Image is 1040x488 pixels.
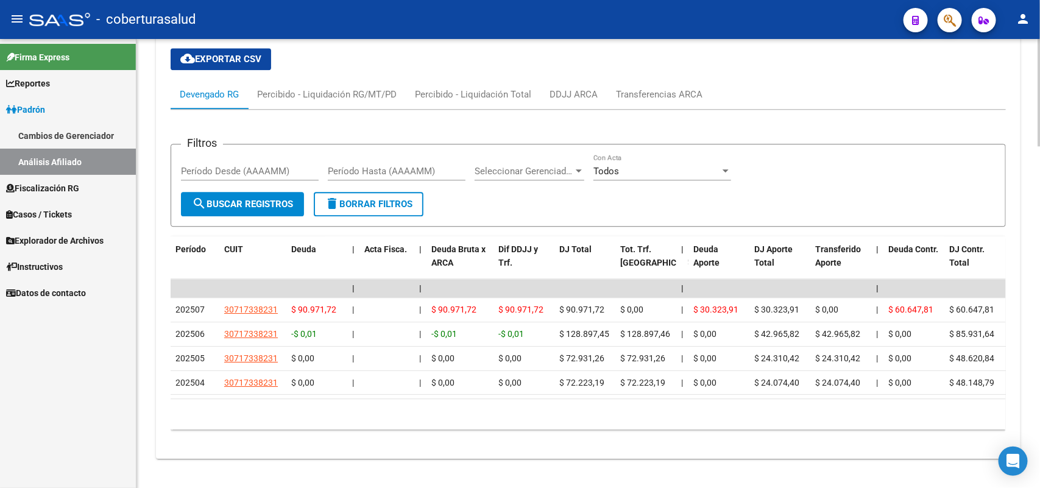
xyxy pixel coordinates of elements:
span: $ 72.931,26 [620,353,665,363]
datatable-header-cell: | [414,236,426,290]
span: -$ 0,01 [291,329,317,339]
span: Seleccionar Gerenciador [475,166,573,177]
span: Firma Express [6,51,69,64]
span: $ 0,00 [693,378,716,387]
span: | [681,353,683,363]
span: | [419,329,421,339]
datatable-header-cell: | [676,236,688,290]
span: $ 0,00 [431,353,455,363]
span: $ 90.971,72 [498,305,543,314]
span: $ 90.971,72 [291,305,336,314]
span: 202506 [175,329,205,339]
span: Fiscalización RG [6,182,79,195]
span: $ 0,00 [498,378,522,387]
span: | [876,305,878,314]
span: 202504 [175,378,205,387]
span: Acta Fisca. [364,244,407,254]
span: $ 0,00 [498,353,522,363]
span: 30717338231 [224,329,278,339]
span: $ 24.310,42 [754,353,799,363]
span: 30717338231 [224,378,278,387]
datatable-header-cell: | [347,236,359,290]
span: DJ Contr. Total [949,244,985,268]
datatable-header-cell: CUIT [219,236,286,290]
span: 202505 [175,353,205,363]
span: $ 42.965,82 [754,329,799,339]
span: Tot. Trf. [GEOGRAPHIC_DATA] [620,244,703,268]
datatable-header-cell: Período [171,236,219,290]
span: $ 60.647,81 [888,305,933,314]
span: Reportes [6,77,50,90]
span: - coberturasalud [96,6,196,33]
span: | [419,244,422,254]
mat-icon: search [192,196,207,211]
span: | [681,244,684,254]
span: | [876,329,878,339]
span: 30717338231 [224,305,278,314]
span: | [419,283,422,293]
span: $ 24.074,40 [754,378,799,387]
div: Percibido - Liquidación Total [415,88,531,101]
span: $ 85.931,64 [949,329,994,339]
datatable-header-cell: Deuda Aporte [688,236,749,290]
datatable-header-cell: | [871,236,883,290]
span: $ 24.074,40 [815,378,860,387]
span: Deuda Bruta x ARCA [431,244,486,268]
span: $ 0,00 [888,378,911,387]
span: Deuda Aporte [693,244,720,268]
span: | [352,329,354,339]
span: $ 48.620,84 [949,353,994,363]
span: | [419,305,421,314]
span: Explorador de Archivos [6,234,104,247]
span: Período [175,244,206,254]
mat-icon: delete [325,196,339,211]
span: CUIT [224,244,243,254]
span: | [352,378,354,387]
span: $ 0,00 [291,378,314,387]
span: Instructivos [6,260,63,274]
span: | [876,353,878,363]
span: | [352,283,355,293]
span: $ 0,00 [888,353,911,363]
span: $ 72.223,19 [559,378,604,387]
span: | [352,353,354,363]
mat-icon: cloud_download [180,51,195,66]
span: $ 0,00 [815,305,838,314]
span: $ 72.931,26 [559,353,604,363]
span: Deuda Contr. [888,244,938,254]
span: $ 90.971,72 [559,305,604,314]
span: Borrar Filtros [325,199,412,210]
datatable-header-cell: Transferido Aporte [810,236,871,290]
div: Open Intercom Messenger [999,447,1028,476]
span: DJ Aporte Total [754,244,793,268]
mat-icon: person [1016,12,1030,26]
span: DJ Total [559,244,592,254]
span: Deuda [291,244,316,254]
button: Exportar CSV [171,48,271,70]
span: | [876,378,878,387]
span: $ 0,00 [620,305,643,314]
span: | [681,329,683,339]
span: Todos [593,166,619,177]
span: $ 30.323,91 [754,305,799,314]
span: $ 0,00 [431,378,455,387]
h3: Filtros [181,135,223,152]
span: | [681,378,683,387]
span: 202507 [175,305,205,314]
span: $ 42.965,82 [815,329,860,339]
span: | [681,305,683,314]
span: $ 0,00 [888,329,911,339]
span: | [681,283,684,293]
span: $ 0,00 [693,329,716,339]
span: $ 48.148,79 [949,378,994,387]
span: | [352,244,355,254]
div: DDJJ ARCA [550,88,598,101]
div: Transferencias ARCA [616,88,702,101]
span: $ 24.310,42 [815,353,860,363]
datatable-header-cell: DJ Aporte Total [749,236,810,290]
span: Exportar CSV [180,54,261,65]
span: Transferido Aporte [815,244,861,268]
span: 30717338231 [224,353,278,363]
span: | [419,378,421,387]
span: $ 128.897,46 [620,329,670,339]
